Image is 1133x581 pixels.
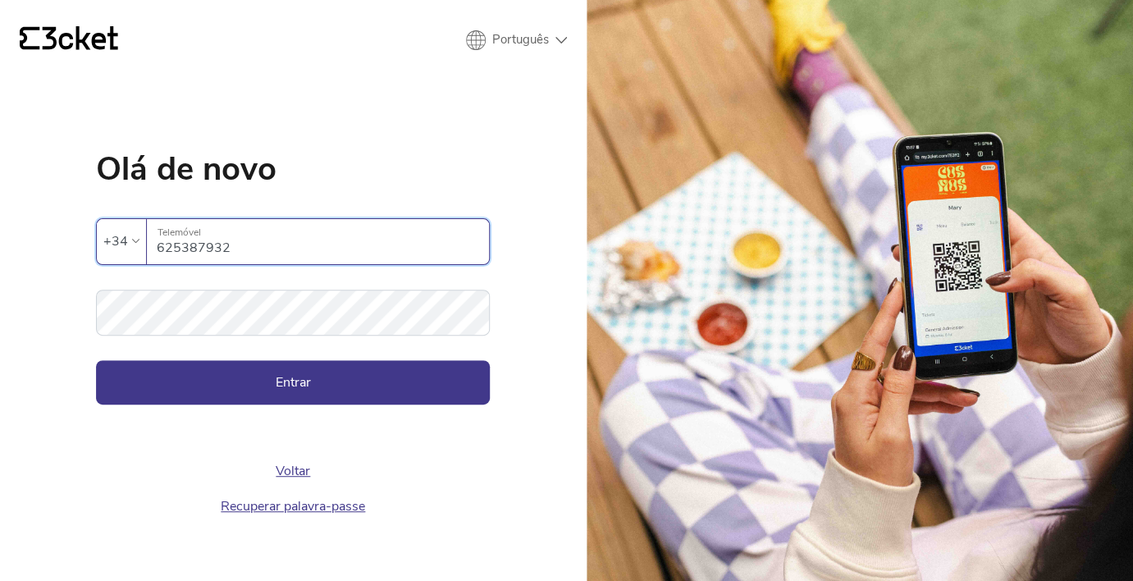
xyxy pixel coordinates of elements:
[20,26,118,54] a: {' '}
[20,27,39,50] g: {' '}
[96,360,490,405] button: Entrar
[221,497,365,515] a: Recuperar palavra-passe
[276,462,310,480] a: Voltar
[147,219,489,246] label: Telemóvel
[96,290,490,317] label: Palavra-passe
[96,153,490,185] h1: Olá de novo
[103,229,128,254] div: +34
[157,219,489,264] input: Telemóvel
